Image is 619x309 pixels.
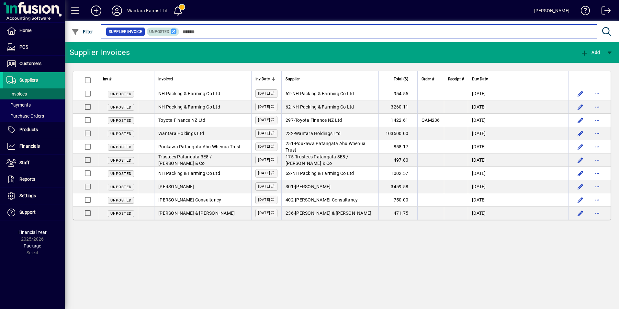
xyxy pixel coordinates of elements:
[110,92,131,96] span: Unposted
[378,207,417,220] td: 471.75
[468,154,568,167] td: [DATE]
[383,75,414,83] div: Total ($)
[127,6,167,16] div: Wantara Farms Ltd
[110,119,131,123] span: Unposted
[158,104,220,109] span: NH Packing & Farming Co Ltd
[579,47,602,58] button: Add
[72,29,93,34] span: Filter
[597,1,611,22] a: Logout
[592,181,602,192] button: More options
[378,114,417,127] td: 1422.61
[378,167,417,180] td: 1002.57
[158,211,235,216] span: [PERSON_NAME] & [PERSON_NAME]
[286,118,294,123] span: 297
[575,115,586,125] button: Edit
[468,114,568,127] td: [DATE]
[295,211,371,216] span: [PERSON_NAME] & [PERSON_NAME]
[109,29,142,35] span: Supplier Invoice
[468,193,568,207] td: [DATE]
[3,110,65,121] a: Purchase Orders
[6,102,31,108] span: Payments
[580,50,600,55] span: Add
[6,113,44,119] span: Purchase Orders
[281,193,378,207] td: -
[281,154,378,167] td: -
[103,75,111,83] span: Inv #
[472,75,565,83] div: Due Date
[286,75,300,83] span: Supplier
[592,128,602,139] button: More options
[592,88,602,99] button: More options
[255,169,277,177] label: [DATE]
[534,6,569,16] div: [PERSON_NAME]
[575,168,586,178] button: Edit
[281,127,378,140] td: -
[19,160,29,165] span: Staff
[448,75,464,83] span: Receipt #
[3,155,65,171] a: Staff
[86,5,107,17] button: Add
[281,180,378,193] td: -
[19,143,40,149] span: Financials
[70,47,130,58] div: Supplier Invoices
[110,185,131,189] span: Unposted
[422,75,434,83] span: Order #
[3,99,65,110] a: Payments
[281,167,378,180] td: -
[255,182,277,191] label: [DATE]
[3,171,65,188] a: Reports
[19,61,41,66] span: Customers
[592,168,602,178] button: More options
[255,196,277,204] label: [DATE]
[110,198,131,202] span: Unposted
[468,180,568,193] td: [DATE]
[158,75,247,83] div: Invoiced
[472,75,488,83] span: Due Date
[286,184,294,189] span: 301
[3,188,65,204] a: Settings
[281,140,378,154] td: -
[592,115,602,125] button: More options
[292,91,354,96] span: NH Packing & Farming Co Ltd
[255,89,277,98] label: [DATE]
[286,154,294,159] span: 175
[592,155,602,165] button: More options
[422,75,440,83] div: Order #
[468,207,568,220] td: [DATE]
[575,208,586,218] button: Edit
[378,154,417,167] td: 497.80
[468,167,568,180] td: [DATE]
[255,116,277,124] label: [DATE]
[286,171,291,176] span: 62
[575,88,586,99] button: Edit
[281,114,378,127] td: -
[394,75,408,83] span: Total ($)
[286,211,294,216] span: 236
[575,128,586,139] button: Edit
[158,144,241,149] span: Poukawa Patangata Ahu Whenua Trust
[255,75,277,83] div: Inv Date
[378,100,417,114] td: 3260.11
[575,195,586,205] button: Edit
[158,154,212,166] span: Trustees Patangata 3E8 / [PERSON_NAME] & Co
[592,195,602,205] button: More options
[286,104,291,109] span: 62
[286,131,294,136] span: 232
[3,23,65,39] a: Home
[158,131,204,136] span: Wantara Holdings Ltd
[295,184,331,189] span: [PERSON_NAME]
[19,177,35,182] span: Reports
[292,171,354,176] span: NH Packing & Farming Co Ltd
[286,154,348,166] span: Trustees Patangata 3E8 / [PERSON_NAME] & Co
[378,87,417,100] td: 954.55
[468,140,568,154] td: [DATE]
[281,87,378,100] td: -
[107,5,127,17] button: Profile
[3,88,65,99] a: Invoices
[19,210,36,215] span: Support
[286,141,366,153] span: Poukawa Patangata Ahu Whenua Trust
[149,29,169,34] span: Unposted
[19,193,36,198] span: Settings
[158,171,220,176] span: NH Packing & Farming Co Ltd
[592,208,602,218] button: More options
